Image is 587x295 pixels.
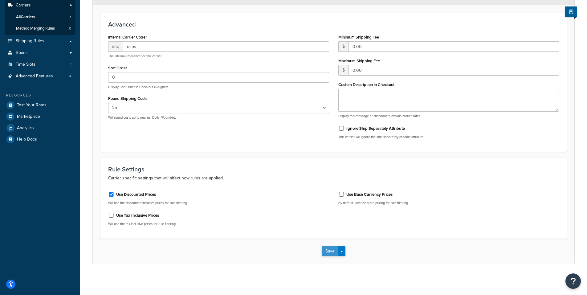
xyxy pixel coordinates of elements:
[17,103,47,108] span: Test Your Rates
[17,125,34,131] span: Analytics
[338,59,380,63] label: Maximum Shipping Fee
[17,114,40,119] span: Marketplace
[16,62,35,67] span: Time Slots
[108,35,147,40] label: Internal Carrier Code
[16,50,28,55] span: Boxes
[338,41,349,52] span: $
[338,201,559,205] p: By default uses the store pricing for rule filtering
[5,111,75,122] a: Marketplace
[108,66,127,70] label: Sort Order
[69,14,71,20] span: 7
[69,74,71,79] span: 4
[565,273,581,289] button: Open Resource Center
[338,65,349,76] span: $
[5,59,75,70] a: Time Slots1
[116,192,156,197] label: Use Discounted Prices
[108,222,329,226] p: Will use the tax inclusive prices for rule filtering
[5,100,75,111] a: Test Your Rates
[338,114,559,118] p: Display this message at checkout to explain carrier rates
[16,74,53,79] span: Advanced Features
[108,174,559,182] p: Carrier specific settings that will affect how rules are applied.
[108,41,123,52] span: shq
[565,6,577,17] button: Show Help Docs
[16,14,35,20] span: All Carriers
[116,213,159,218] label: Use Tax Inclusive Prices
[108,201,329,205] p: Will use the discounted inclusive prices for rule filtering
[322,246,338,256] button: Save
[5,23,75,34] li: Method Merging Rules
[5,71,75,82] a: Advanced Features4
[108,115,329,120] p: Will round costs up to nearest Dollar/Pound/etc
[5,134,75,145] a: Help Docs
[108,54,329,59] p: The internal reference for this carrier
[108,166,559,173] h3: Rule Settings
[5,35,75,47] a: Shipping Rules
[338,82,394,87] label: Custom Description in Checkout
[338,135,559,139] p: This carrier will ignore the ship separately product attribute
[346,126,405,131] label: Ignore Ship Separately Attribute
[5,93,75,98] div: Resources
[346,192,393,197] label: Use Base Currency Prices
[16,3,31,8] span: Carriers
[338,35,379,39] label: Minimum Shipping Fee
[16,26,55,31] span: Method Merging Rules
[17,137,37,142] span: Help Docs
[108,85,329,89] p: Display Sort Order in Checkout 0=highest
[5,59,75,70] li: Time Slots
[70,62,71,67] span: 1
[69,26,71,31] span: 0
[5,47,75,59] a: Boxes
[108,96,147,101] label: Round Shipping Costs
[108,21,559,28] h3: Advanced
[5,71,75,82] li: Advanced Features
[16,39,44,44] span: Shipping Rules
[5,11,75,23] a: AllCarriers7
[5,23,75,34] a: Method Merging Rules0
[5,122,75,133] a: Analytics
